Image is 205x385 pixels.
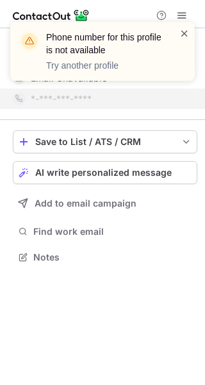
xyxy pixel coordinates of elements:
[13,8,90,23] img: ContactOut v5.3.10
[13,130,197,153] button: save-profile-one-click
[13,248,197,266] button: Notes
[46,31,164,56] header: Phone number for this profile is not available
[33,252,192,263] span: Notes
[13,223,197,241] button: Find work email
[35,137,175,147] div: Save to List / ATS / CRM
[13,192,197,215] button: Add to email campaign
[35,198,136,209] span: Add to email campaign
[46,59,164,72] p: Try another profile
[19,31,40,51] img: warning
[33,226,192,237] span: Find work email
[35,167,172,178] span: AI write personalized message
[13,161,197,184] button: AI write personalized message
